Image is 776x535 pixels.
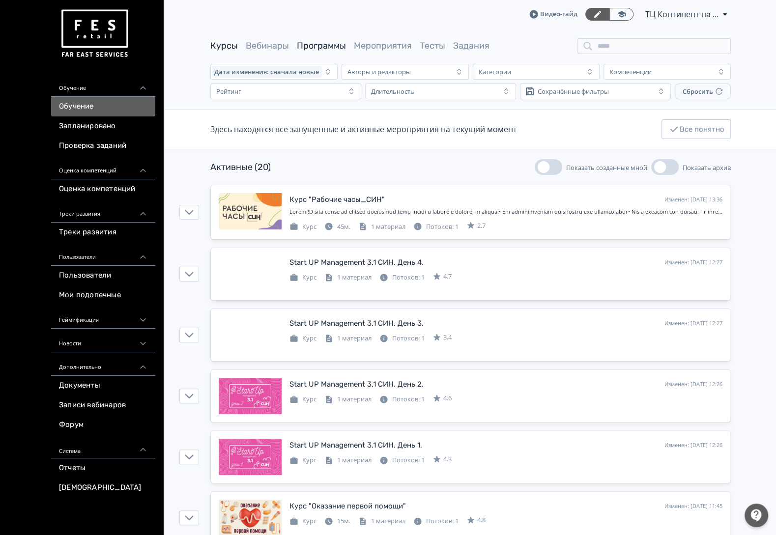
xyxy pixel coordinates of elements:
div: Длительность [371,87,414,95]
div: 1 материал [324,273,372,282]
div: Изменен: [DATE] 12:26 [664,441,722,450]
div: Геймификация [51,305,155,329]
div: Компетенции [609,68,652,76]
a: Программы [297,40,346,51]
button: Сохранённые фильтры [520,84,671,99]
div: Активные (20) [210,161,271,174]
a: Курсы [210,40,238,51]
span: 4.3 [443,454,452,464]
a: Вебинары [246,40,289,51]
div: Курс [289,273,316,282]
button: Категории [473,64,600,80]
button: Сбросить [675,84,731,99]
div: Категории [479,68,511,76]
span: ТЦ Континент на Звездной СПб СИН 6412642 [645,8,719,20]
span: 4.6 [443,394,452,403]
div: Рейтинг [216,87,241,95]
div: Start UP Management 3.1 СИН. День 2. [289,379,424,390]
span: Дата изменения: сначала новые [214,68,319,76]
a: [DEMOGRAPHIC_DATA] [51,478,155,498]
a: Видео-гайд [529,9,577,19]
div: Потоков: 1 [413,222,459,232]
a: Треки развития [51,223,155,242]
div: Треки развития [51,199,155,223]
div: Изменен: [DATE] 13:36 [664,196,722,204]
a: Документы [51,376,155,395]
a: Задания [453,40,489,51]
div: Start UP Management 3.1 СИН. День 4. [289,257,424,268]
a: Пользователи [51,266,155,285]
div: Авторы и редакторы [347,68,411,76]
span: 45м. [337,222,350,231]
a: Переключиться в режим ученика [609,8,633,21]
div: Курс [289,455,316,465]
span: 3.4 [443,333,452,342]
div: Здесь находятся все запущенные и активные мероприятия на текущий момент [210,123,517,135]
div: Сохранённые фильтры [538,87,609,95]
a: Оценка компетенций [51,179,155,199]
span: 2.7 [477,221,486,231]
div: Курс [289,394,316,404]
div: Изменен: [DATE] 11:45 [664,502,722,510]
div: Потоков: 1 [379,273,425,282]
a: Мои подопечные [51,285,155,305]
div: Потоков: 1 [413,516,459,526]
button: Компетенции [604,64,731,80]
a: Форум [51,415,155,435]
a: Запланировано [51,116,155,136]
a: Мероприятия [354,40,412,51]
a: Отчеты [51,458,155,478]
div: Изменен: [DATE] 12:26 [664,380,722,389]
div: Потоков: 1 [379,334,425,343]
button: Рейтинг [210,84,361,99]
div: 1 материал [324,455,372,465]
a: Обучение [51,97,155,116]
div: Оценка компетенций [51,156,155,179]
span: 4.8 [477,515,486,525]
a: Записи вебинаров [51,395,155,415]
div: Пользователи [51,242,155,266]
div: Курс [289,516,316,526]
div: Курс "Рабочие часы_СИН" [289,194,385,205]
div: Курс [289,334,316,343]
div: Привет!В этом курсе ты сможешь прокачать свои навыки в работе с часами, а именно:• Как анализиров... [289,208,722,216]
div: Потоков: 1 [379,394,425,404]
div: 1 материал [358,516,405,526]
span: 15м. [337,516,350,525]
div: Курс [289,222,316,232]
span: Показать архив [683,163,731,172]
div: Start UP Management 3.1 СИН. День 3. [289,318,424,329]
a: Проверка заданий [51,136,155,156]
div: Курс "Оказание первой помощи" [289,501,406,512]
span: Показать созданные мной [566,163,647,172]
div: Дополнительно [51,352,155,376]
div: Обучение [51,73,155,97]
button: Все понятно [661,119,731,139]
button: Дата изменения: сначала новые [210,64,338,80]
div: 1 материал [358,222,405,232]
div: Новости [51,329,155,352]
div: 1 материал [324,334,372,343]
span: 4.7 [443,272,452,282]
img: https://files.teachbase.ru/system/account/57463/logo/medium-936fc5084dd2c598f50a98b9cbe0469a.png [59,6,130,61]
div: Система [51,435,155,458]
div: Изменен: [DATE] 12:27 [664,319,722,328]
div: Изменен: [DATE] 12:27 [664,258,722,267]
div: Потоков: 1 [379,455,425,465]
button: Авторы и редакторы [342,64,469,80]
button: Длительность [365,84,516,99]
div: Start UP Management 3.1 СИН. День 1. [289,440,422,451]
div: 1 материал [324,394,372,404]
a: Тесты [420,40,445,51]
